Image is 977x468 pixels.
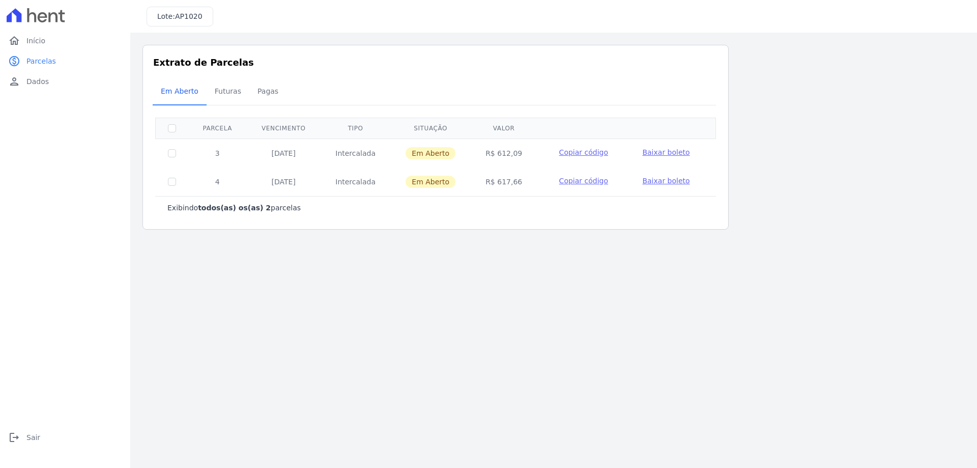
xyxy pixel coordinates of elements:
th: Situação [390,118,471,139]
span: Parcelas [26,56,56,66]
span: Em Aberto [155,81,205,101]
td: R$ 612,09 [471,139,537,168]
a: paidParcelas [4,51,126,71]
a: Futuras [207,79,249,105]
a: Pagas [249,79,286,105]
a: Baixar boleto [642,147,689,157]
span: Copiar código [559,177,608,185]
td: R$ 617,66 [471,168,537,196]
td: 3 [188,139,247,168]
span: Em Aberto [406,147,455,159]
span: Início [26,36,45,46]
td: [DATE] [247,168,321,196]
span: Dados [26,76,49,87]
a: logoutSair [4,427,126,448]
span: AP1020 [175,12,203,20]
i: paid [8,55,20,67]
a: Baixar boleto [642,176,689,186]
h3: Extrato de Parcelas [153,56,718,69]
a: homeInício [4,31,126,51]
span: Pagas [251,81,284,101]
td: Intercalada [321,168,390,196]
i: logout [8,431,20,444]
th: Tipo [321,118,390,139]
p: Exibindo parcelas [167,203,301,213]
td: 4 [188,168,247,196]
a: personDados [4,71,126,92]
a: Em Aberto [153,79,207,105]
td: Intercalada [321,139,390,168]
span: Futuras [209,81,247,101]
button: Copiar código [549,147,618,157]
span: Em Aberto [406,176,455,188]
b: todos(as) os(as) 2 [198,204,271,212]
th: Vencimento [247,118,321,139]
i: person [8,75,20,88]
span: Baixar boleto [642,148,689,156]
i: home [8,35,20,47]
th: Parcela [188,118,247,139]
th: Valor [471,118,537,139]
td: [DATE] [247,139,321,168]
span: Sair [26,432,40,443]
button: Copiar código [549,176,618,186]
span: Copiar código [559,148,608,156]
h3: Lote: [157,11,203,22]
span: Baixar boleto [642,177,689,185]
